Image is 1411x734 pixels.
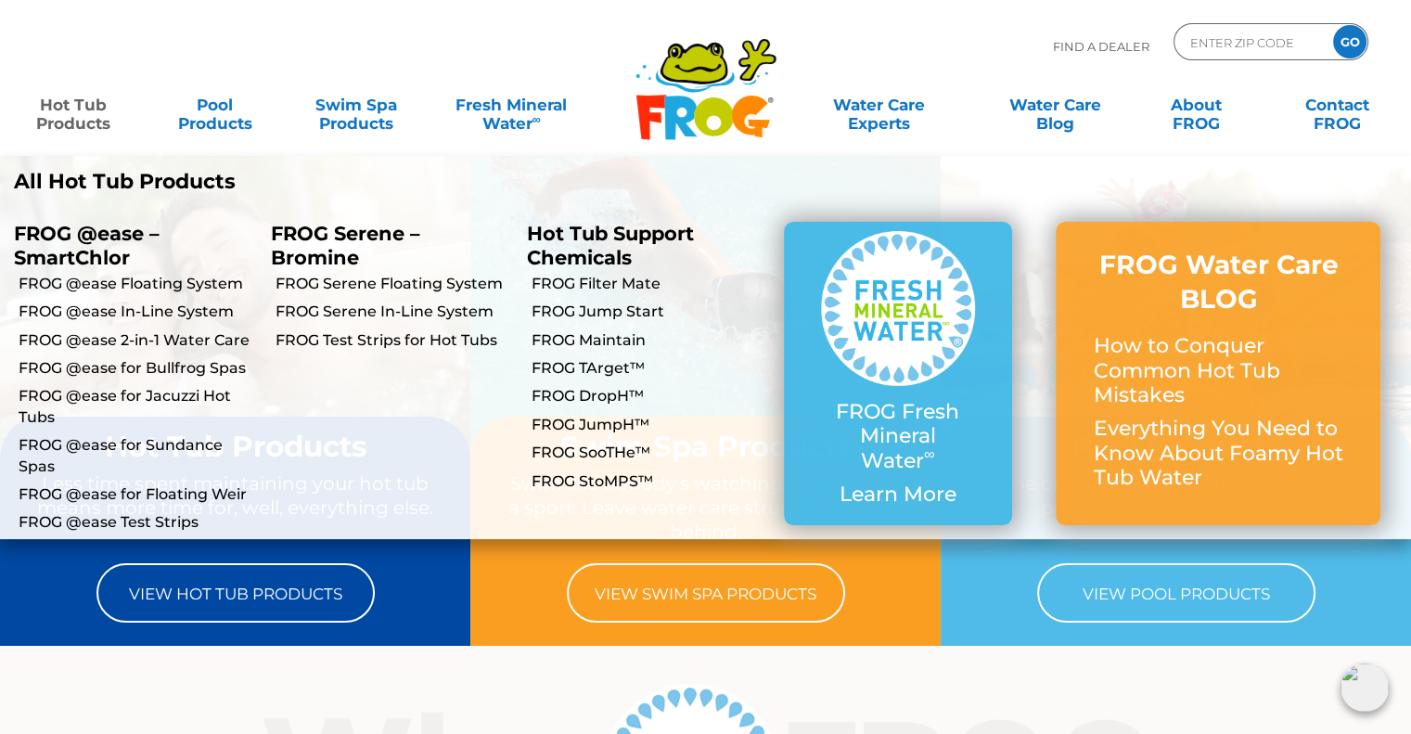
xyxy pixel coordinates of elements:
a: FROG @ease In-Line System [19,302,257,322]
p: How to Conquer Common Hot Tub Mistakes [1093,334,1343,407]
a: FROG @ease Test Strips [19,512,257,533]
a: FROG @ease for Bullfrog Spas [19,358,257,379]
a: View Swim Spa Products [567,563,845,623]
img: openIcon [1340,663,1389,712]
a: FROG DropH™ [532,386,770,406]
p: FROG @ease – SmartChlor [14,222,243,268]
a: FROG JumpH™ [532,415,770,435]
input: Zip Code Form [1188,29,1314,56]
a: Swim SpaProducts [301,86,411,123]
a: FROG Fresh Mineral Water∞ Learn More [821,231,976,516]
a: Fresh MineralWater∞ [443,86,580,123]
a: FROG TArget™ [532,358,770,379]
a: All Hot Tub Products [14,170,691,194]
a: View Pool Products [1037,563,1315,623]
a: FROG @ease for Floating Weir [19,484,257,505]
sup: ∞ [532,112,540,126]
a: FROG Test Strips for Hot Tubs [276,330,514,351]
a: FROG @ease 2-in-1 Water Care [19,330,257,351]
sup: ∞ [924,444,935,463]
a: FROG @ease for Sundance Spas [19,435,257,477]
a: FROG Jump Start [532,302,770,322]
a: FROG StoMPS™ [532,471,770,492]
p: FROG Fresh Mineral Water [821,400,976,473]
a: FROG Maintain [532,330,770,351]
a: ContactFROG [1283,86,1392,123]
a: FROG Water Care BLOG How to Conquer Common Hot Tub Mistakes Everything You Need to Know About Foa... [1093,248,1343,499]
a: FROG Serene In-Line System [276,302,514,322]
a: Water CareExperts [789,86,968,123]
p: Find A Dealer [1053,23,1149,70]
a: Hot TubProducts [19,86,128,123]
p: FROG Serene – Bromine [271,222,500,268]
p: Everything You Need to Know About Foamy Hot Tub Water [1093,417,1343,490]
input: GO [1333,25,1366,58]
a: View Hot Tub Products [96,563,375,623]
a: FROG @ease Floating System [19,274,257,294]
a: FROG Serene Floating System [276,274,514,294]
a: FROG Filter Mate [532,274,770,294]
a: Hot Tub Support Chemicals [527,222,694,268]
a: FROG @ease for Jacuzzi Hot Tubs [19,386,257,428]
a: AboutFROG [1141,86,1251,123]
a: PoolProducts [160,86,269,123]
p: Learn More [821,483,976,507]
a: Water CareBlog [1000,86,1110,123]
h3: FROG Water Care BLOG [1093,248,1343,315]
a: FROG SooTHe™ [532,443,770,463]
